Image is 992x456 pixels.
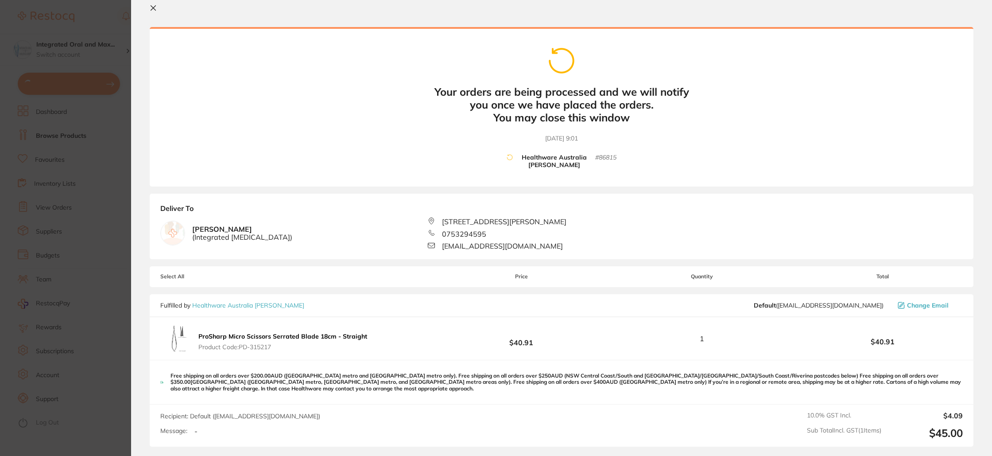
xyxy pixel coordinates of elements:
span: 0753294595 [442,230,486,238]
img: ODRpcjJzOA [160,324,189,353]
img: cart-spinner.png [507,154,513,160]
span: 10.0 % GST Incl. [807,412,881,420]
span: info@healthwareaustralia.com.au [754,302,883,309]
b: [PERSON_NAME] [192,225,292,242]
b: Your orders are being processed and we will notify you once we have placed the orders. You may cl... [429,86,694,124]
b: ProSharp Micro Scissors Serrated Blade 18cm - Straight [198,332,367,340]
span: 1 [700,335,704,343]
a: Healthware Australia [PERSON_NAME] [192,301,304,309]
span: Recipient: Default ( [EMAIL_ADDRESS][DOMAIN_NAME] ) [160,412,320,420]
b: Deliver To [160,204,963,218]
span: Product Code: PD-315217 [198,343,367,351]
span: Select All [160,273,249,280]
output: $4.09 [888,412,963,420]
span: [STREET_ADDRESS][PERSON_NAME] [442,218,566,226]
b: $40.91 [802,338,963,346]
b: Healthware Australia [PERSON_NAME] [513,154,595,169]
img: empty.jpg [161,221,185,245]
button: ProSharp Micro Scissors Serrated Blade 18cm - Straight Product Code:PD-315217 [196,332,370,351]
p: - [194,427,198,435]
p: Fulfilled by [160,302,304,309]
span: Sub Total Incl. GST ( 1 Items) [807,427,881,440]
output: $45.00 [888,427,963,440]
p: Free shipping on all orders over $200.00AUD ([GEOGRAPHIC_DATA] metro and [GEOGRAPHIC_DATA] metro ... [170,373,963,392]
b: $40.91 [441,330,601,347]
span: Change Email [907,302,949,309]
small: # 86815 [595,154,616,169]
span: [EMAIL_ADDRESS][DOMAIN_NAME] [442,242,563,250]
span: Total [802,273,963,280]
label: Message: [160,427,187,435]
button: Change Email [895,301,963,309]
img: cart-spinner.png [547,47,576,75]
span: ( Integrated [MEDICAL_DATA] ) [192,233,292,241]
span: Price [441,273,601,280]
b: Default [754,301,776,309]
span: Quantity [602,273,802,280]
